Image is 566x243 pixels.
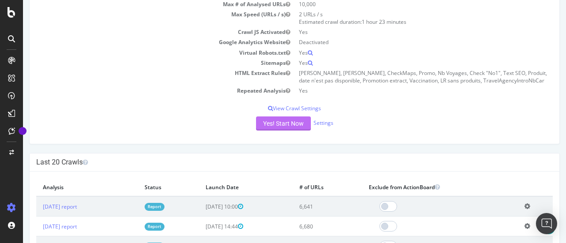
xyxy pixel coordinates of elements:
[122,223,141,230] a: Report
[339,178,495,196] th: Exclude from ActionBoard
[122,203,141,210] a: Report
[183,203,220,210] span: [DATE] 10:00
[272,9,530,27] td: 2 URLs / s Estimated crawl duration:
[20,203,54,210] a: [DATE] report
[19,127,27,135] div: Tooltip anchor
[272,68,530,86] td: [PERSON_NAME], [PERSON_NAME], CheckMaps, Promo, Nb Voyages, Check "No1", Text SEO, Produit, date ...
[13,68,272,86] td: HTML Extract Rules
[13,178,115,196] th: Analysis
[183,223,220,230] span: [DATE] 14:44
[272,86,530,96] td: Yes
[339,18,383,26] span: 1 hour 23 minutes
[272,48,530,58] td: Yes
[270,217,339,236] td: 6,680
[233,116,288,131] button: Yes! Start Now
[270,196,339,217] td: 6,641
[13,9,272,27] td: Max Speed (URLs / s)
[272,27,530,37] td: Yes
[272,37,530,47] td: Deactivated
[291,120,310,127] a: Settings
[13,58,272,68] td: Sitemaps
[270,178,339,196] th: # of URLs
[13,105,530,112] p: View Crawl Settings
[176,178,270,196] th: Launch Date
[13,27,272,37] td: Crawl JS Activated
[115,178,176,196] th: Status
[272,58,530,68] td: Yes
[13,37,272,47] td: Google Analytics Website
[20,223,54,230] a: [DATE] report
[13,158,530,167] h4: Last 20 Crawls
[536,213,557,234] div: Open Intercom Messenger
[13,48,272,58] td: Virtual Robots.txt
[13,86,272,96] td: Repeated Analysis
